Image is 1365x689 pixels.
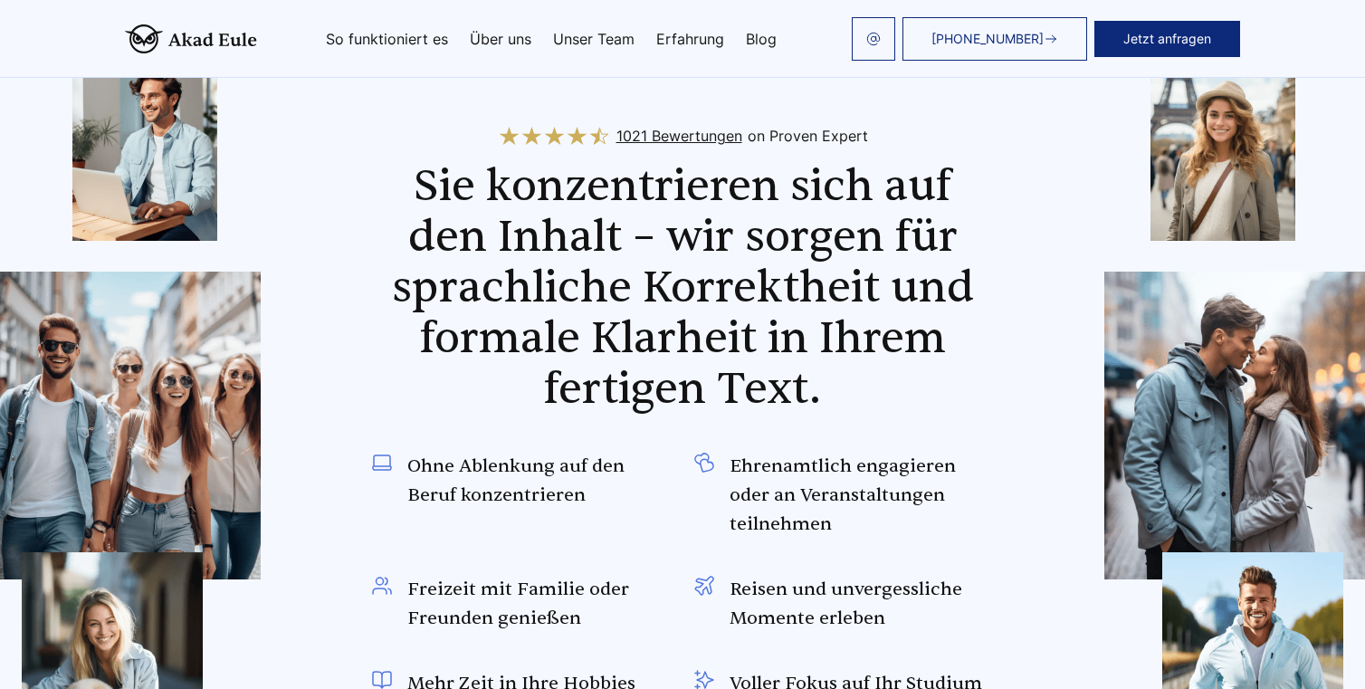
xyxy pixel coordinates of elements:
span: Ehrenamtlich engagieren oder an Veranstaltungen teilnehmen [730,452,994,539]
span: [PHONE_NUMBER] [931,32,1044,46]
a: Über uns [470,32,531,46]
a: Unser Team [553,32,635,46]
img: Freizeit mit Familie oder Freunden genießen [371,575,393,597]
img: Ohne Ablenkung auf den Beruf konzentrieren [371,452,393,474]
img: img4 [1104,272,1365,579]
a: [PHONE_NUMBER] [902,17,1087,61]
h2: Sie konzentrieren sich auf den Inhalt – wir sorgen für sprachliche Korrektheit und formale Klarhe... [371,161,994,415]
span: Freizeit mit Familie oder Freunden genießen [407,575,672,633]
span: 1021 Bewertungen [616,121,742,150]
button: Jetzt anfragen [1094,21,1240,57]
img: img2 [72,60,217,241]
span: Ohne Ablenkung auf den Beruf konzentrieren [407,452,672,510]
a: Erfahrung [656,32,724,46]
img: img6 [1150,60,1295,241]
span: Reisen und unvergessliche Momente erleben [730,575,994,633]
a: Blog [746,32,777,46]
a: 1021 Bewertungenon Proven Expert [498,121,868,150]
img: logo [125,24,257,53]
img: Reisen und unvergessliche Momente erleben [693,575,715,597]
img: email [866,32,881,46]
a: So funktioniert es [326,32,448,46]
img: Ehrenamtlich engagieren oder an Veranstaltungen teilnehmen [693,452,715,474]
